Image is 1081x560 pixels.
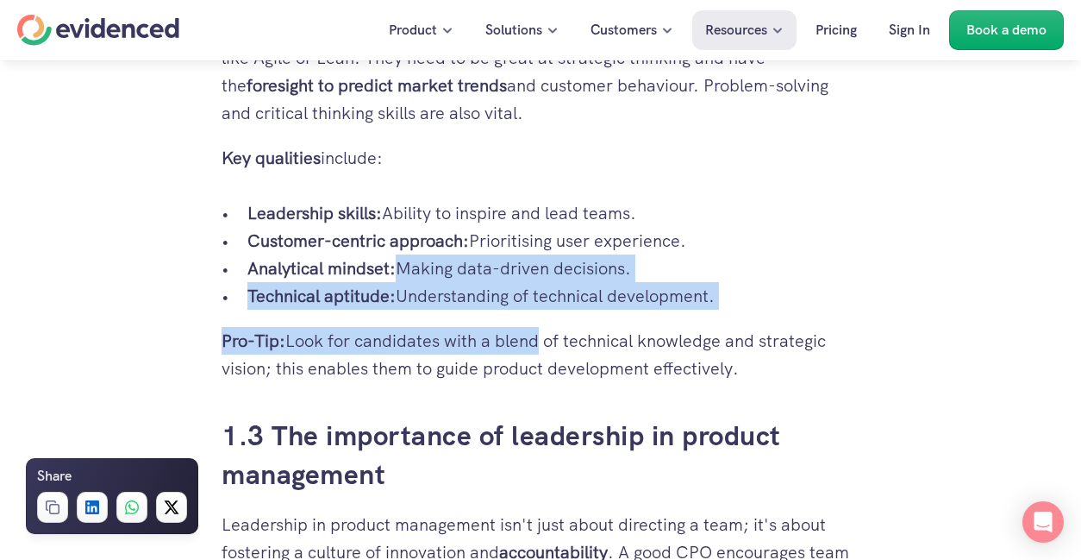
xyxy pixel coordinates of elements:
div: Open Intercom Messenger [1022,501,1064,543]
a: Book a demo [949,10,1064,50]
p: Pricing [815,19,857,41]
h6: Share [37,465,72,488]
strong: Key qualities [222,147,321,169]
p: include: [222,144,859,172]
strong: Pro-Tip: [222,330,285,352]
p: Look for candidates with a blend of technical knowledge and strategic vision; this enables them t... [222,327,859,382]
p: Solutions [485,19,542,41]
p: Resources [705,19,767,41]
p: Product [389,19,437,41]
a: Pricing [803,10,870,50]
p: Understanding of technical development. [247,282,859,310]
strong: Analytical mindset: [247,257,396,280]
a: Sign In [876,10,943,50]
a: Home [17,15,179,46]
strong: Technical aptitude: [247,285,396,307]
strong: Customer-centric approach: [247,230,469,252]
p: Sign In [889,19,930,41]
strong: Leadership skills: [247,202,382,224]
p: Customers [590,19,657,41]
h3: 1.3 The importance of leadership in product management [222,417,859,494]
p: Ability to inspire and lead teams. [247,199,859,227]
p: Making data-driven decisions. [247,255,859,282]
p: Book a demo [966,19,1047,41]
p: Prioritising user experience. [247,227,859,255]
